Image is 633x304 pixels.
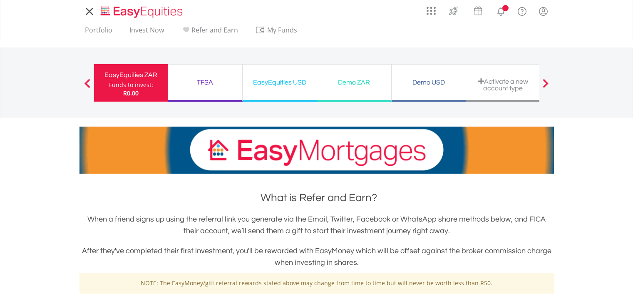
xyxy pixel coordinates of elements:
[471,4,485,17] img: vouchers-v2.svg
[511,2,533,19] a: FAQ's and Support
[178,26,241,39] a: Refer and Earn
[421,2,441,15] a: AppsGrid
[79,214,554,237] h3: When a friend signs up using the referral link you generate via the Email, Twitter, Facebook or W...
[248,77,312,88] div: EasyEquities USD
[173,77,237,88] div: TFSA
[447,4,460,17] img: thrive-v2.svg
[261,192,377,203] span: What is Refer and Earn?
[397,77,461,88] div: Demo USD
[322,77,386,88] div: Demo ZAR
[466,2,490,17] a: Vouchers
[99,69,163,81] div: EasyEquities ZAR
[490,2,511,19] a: Notifications
[97,2,186,19] a: Home page
[471,78,535,92] div: Activate a new account type
[79,127,554,174] img: EasyMortage Promotion Banner
[533,2,554,20] a: My Profile
[82,26,116,39] a: Portfolio
[79,245,554,269] h3: After they've completed their first investment, you'll be rewarded with EasyMoney which will be o...
[86,279,548,287] p: NOTE: The EasyMoney/gift referral rewards stated above may change from time to time but will neve...
[123,89,139,97] span: R0.00
[427,6,436,15] img: grid-menu-icon.svg
[255,25,310,35] span: My Funds
[191,25,238,35] span: Refer and Earn
[126,26,167,39] a: Invest Now
[109,81,153,89] div: Funds to invest:
[99,5,186,19] img: EasyEquities_Logo.png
